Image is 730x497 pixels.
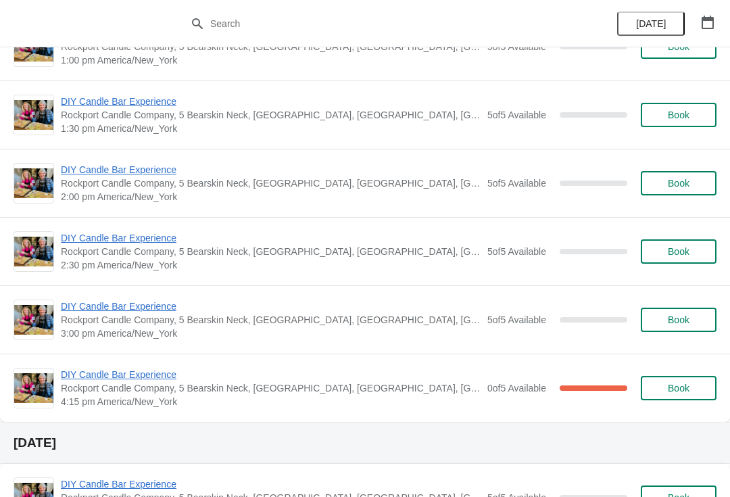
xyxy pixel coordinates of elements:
[641,376,716,400] button: Book
[61,176,481,190] span: Rockport Candle Company, 5 Bearskin Neck, [GEOGRAPHIC_DATA], [GEOGRAPHIC_DATA], [GEOGRAPHIC_DATA]
[210,11,547,36] input: Search
[14,436,716,450] h2: [DATE]
[668,314,689,325] span: Book
[14,237,53,266] img: DIY Candle Bar Experience | Rockport Candle Company, 5 Bearskin Neck, Rockport, MA, USA | 2:30 pm...
[14,100,53,130] img: DIY Candle Bar Experience | Rockport Candle Company, 5 Bearskin Neck, Rockport, MA, USA | 1:30 pm...
[636,18,666,29] span: [DATE]
[617,11,685,36] button: [DATE]
[61,108,481,122] span: Rockport Candle Company, 5 Bearskin Neck, [GEOGRAPHIC_DATA], [GEOGRAPHIC_DATA], [GEOGRAPHIC_DATA]
[14,373,53,403] img: DIY Candle Bar Experience | Rockport Candle Company, 5 Bearskin Neck, Rockport, MA, USA | 4:15 pm...
[487,246,546,257] span: 5 of 5 Available
[61,190,481,204] span: 2:00 pm America/New_York
[61,245,481,258] span: Rockport Candle Company, 5 Bearskin Neck, [GEOGRAPHIC_DATA], [GEOGRAPHIC_DATA], [GEOGRAPHIC_DATA]
[61,163,481,176] span: DIY Candle Bar Experience
[487,383,546,394] span: 0 of 5 Available
[641,103,716,127] button: Book
[61,477,481,491] span: DIY Candle Bar Experience
[487,314,546,325] span: 5 of 5 Available
[61,122,481,135] span: 1:30 pm America/New_York
[61,53,481,67] span: 1:00 pm America/New_York
[61,258,481,272] span: 2:30 pm America/New_York
[668,110,689,120] span: Book
[61,368,481,381] span: DIY Candle Bar Experience
[641,308,716,332] button: Book
[61,313,481,327] span: Rockport Candle Company, 5 Bearskin Neck, [GEOGRAPHIC_DATA], [GEOGRAPHIC_DATA], [GEOGRAPHIC_DATA]
[14,168,53,198] img: DIY Candle Bar Experience | Rockport Candle Company, 5 Bearskin Neck, Rockport, MA, USA | 2:00 pm...
[668,383,689,394] span: Book
[61,395,481,408] span: 4:15 pm America/New_York
[14,305,53,335] img: DIY Candle Bar Experience | Rockport Candle Company, 5 Bearskin Neck, Rockport, MA, USA | 3:00 pm...
[61,381,481,395] span: Rockport Candle Company, 5 Bearskin Neck, [GEOGRAPHIC_DATA], [GEOGRAPHIC_DATA], [GEOGRAPHIC_DATA]
[641,171,716,195] button: Book
[668,178,689,189] span: Book
[487,110,546,120] span: 5 of 5 Available
[61,300,481,313] span: DIY Candle Bar Experience
[61,231,481,245] span: DIY Candle Bar Experience
[668,246,689,257] span: Book
[61,95,481,108] span: DIY Candle Bar Experience
[487,178,546,189] span: 5 of 5 Available
[61,327,481,340] span: 3:00 pm America/New_York
[641,239,716,264] button: Book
